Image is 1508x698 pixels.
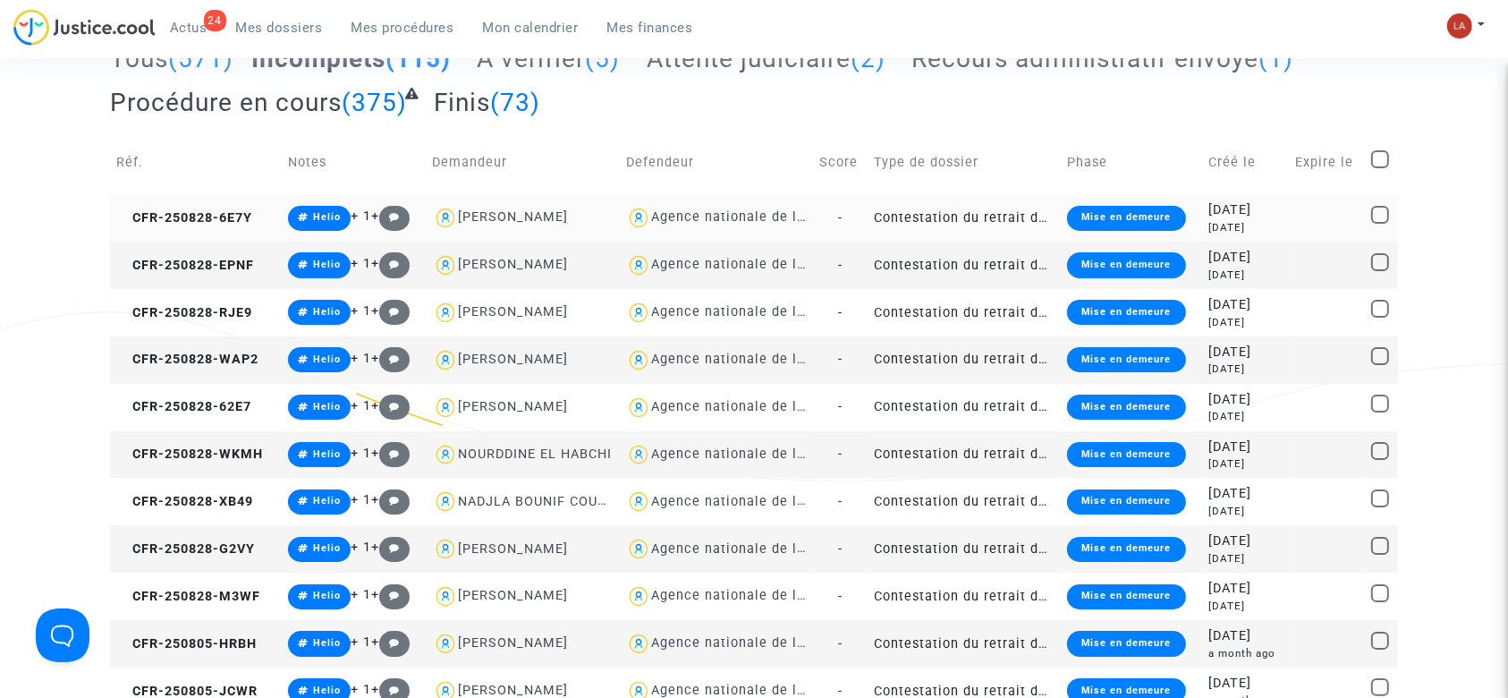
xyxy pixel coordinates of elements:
span: + 1 [351,398,371,413]
span: + 1 [351,634,371,650]
div: Mise en demeure [1067,300,1185,325]
span: CFR-250828-WKMH [116,447,263,462]
span: CFR-250805-HRBH [116,636,257,651]
td: Contestation du retrait de [PERSON_NAME] par l'ANAH (mandataire) [868,620,1061,668]
span: Helio [313,448,341,460]
span: - [838,589,843,604]
span: Helio [313,353,341,365]
span: + 1 [351,540,371,555]
div: [DATE] [1209,504,1283,519]
span: (375) [342,88,407,117]
img: icon-user.svg [626,300,652,326]
a: Mes dossiers [222,14,337,41]
img: icon-user.svg [626,395,652,421]
div: Mise en demeure [1067,442,1185,467]
td: Defendeur [620,131,813,194]
span: (2) [851,44,885,73]
span: Helio [313,259,341,270]
span: + [371,303,410,319]
span: Finis [434,88,490,117]
span: + [371,540,410,555]
div: [DATE] [1209,599,1283,614]
span: Helio [313,495,341,506]
img: icon-user.svg [433,300,459,326]
span: + 1 [351,351,371,366]
span: Actus [170,20,208,36]
div: [DATE] [1209,532,1283,551]
span: CFR-250828-62E7 [116,399,251,414]
div: [PERSON_NAME] [458,683,568,698]
div: Mise en demeure [1067,206,1185,231]
span: CFR-250828-M3WF [116,589,260,604]
div: [DATE] [1209,674,1283,694]
span: Mon calendrier [483,20,579,36]
div: [PERSON_NAME] [458,399,568,414]
img: icon-user.svg [626,252,652,278]
div: Mise en demeure [1067,489,1185,515]
div: Agence nationale de l'habitat [651,683,848,698]
img: jc-logo.svg [13,9,156,46]
div: Mise en demeure [1067,395,1185,420]
span: + 1 [351,446,371,461]
div: [DATE] [1209,362,1283,377]
span: (5) [585,44,620,73]
div: Agence nationale de l'habitat [651,541,848,557]
td: Contestation du retrait de [PERSON_NAME] par l'ANAH (mandataire) [868,194,1061,242]
span: Incomplets [251,44,385,73]
a: Mes finances [593,14,707,41]
td: Contestation du retrait de [PERSON_NAME] par l'ANAH (mandataire) [868,242,1061,289]
td: Contestation du retrait de [PERSON_NAME] par l'ANAH (mandataire) [868,431,1061,479]
div: [DATE] [1209,626,1283,646]
div: Mise en demeure [1067,631,1185,656]
span: Helio [313,637,341,649]
img: icon-user.svg [626,583,652,609]
span: Helio [313,542,341,554]
span: CFR-250828-XB49 [116,494,253,509]
td: Contestation du retrait de [PERSON_NAME] par l'ANAH (mandataire) [868,384,1061,431]
div: [DATE] [1209,343,1283,362]
div: [PERSON_NAME] [458,635,568,651]
td: Contestation du retrait de [PERSON_NAME] par l'ANAH (mandataire) [868,336,1061,384]
img: icon-user.svg [626,631,652,657]
div: [DATE] [1209,390,1283,410]
span: + [371,351,410,366]
span: (115) [385,44,451,73]
div: [DATE] [1209,268,1283,283]
div: a month ago [1209,646,1283,661]
span: + [371,587,410,602]
div: [PERSON_NAME] [458,304,568,319]
a: Mes procédures [337,14,469,41]
img: icon-user.svg [626,205,652,231]
img: icon-user.svg [433,347,459,373]
span: + 1 [351,303,371,319]
td: Notes [282,131,426,194]
a: Mon calendrier [469,14,593,41]
span: + 1 [351,209,371,224]
div: Mise en demeure [1067,537,1185,562]
span: CFR-250828-WAP2 [116,352,258,367]
span: - [838,399,843,414]
span: + [371,446,410,461]
div: NOURDDINE EL HABCHI [458,447,612,462]
span: CFR-250828-G2VY [116,541,255,557]
div: [DATE] [1209,551,1283,566]
img: icon-user.svg [433,536,459,562]
td: Score [813,131,868,194]
img: icon-user.svg [433,442,459,468]
div: Agence nationale de l'habitat [651,209,848,225]
img: 3f9b7d9779f7b0ffc2b90d026f0682a9 [1447,13,1472,38]
div: 24 [204,10,226,31]
td: Demandeur [427,131,620,194]
td: Contestation du retrait de [PERSON_NAME] par l'ANAH (mandataire) [868,573,1061,620]
iframe: Help Scout Beacon - Open [36,609,89,662]
div: Agence nationale de l'habitat [651,635,848,651]
span: Recours administratif envoyé [911,44,1258,73]
span: - [838,210,843,226]
span: Helio [313,685,341,696]
span: Tous [110,44,168,73]
span: + 1 [351,492,371,507]
img: icon-user.svg [626,536,652,562]
div: [DATE] [1209,438,1283,457]
span: - [838,258,843,273]
span: + 1 [351,587,371,602]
